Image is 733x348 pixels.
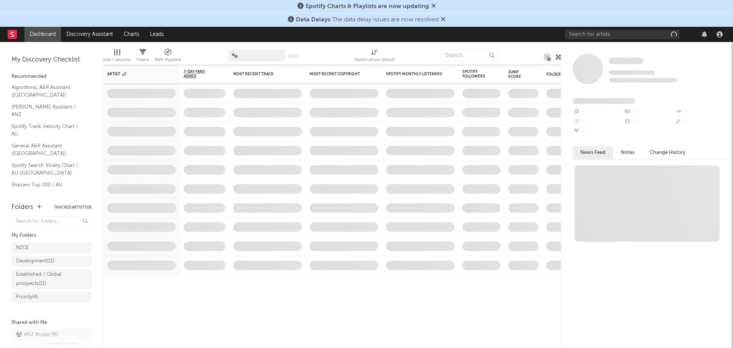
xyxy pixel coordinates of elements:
[354,46,394,68] div: Notifications (Artist)
[155,46,181,68] div: A&R Pipeline
[11,181,84,189] a: Shazam Top 200 / AU
[573,127,623,137] div: --
[441,50,498,61] input: Search...
[16,257,54,266] div: Development ( 11 )
[16,243,29,253] div: NZ ( 3 )
[546,72,604,77] div: Folders
[573,107,623,117] div: --
[288,54,298,58] button: Save
[305,3,429,10] span: Spotify Charts & Playlists are now updating
[16,293,38,302] div: Priority ( 4 )
[609,70,655,75] span: Tracking Since: [DATE]
[296,17,439,23] span: : The data delay issues are now resolved
[609,57,643,65] a: Some Artist
[623,117,674,127] div: --
[675,117,725,127] div: --
[16,330,59,340] div: ANZ Roster ( 36 )
[11,103,84,118] a: [PERSON_NAME] Assistant / ANZ
[609,78,677,83] span: 0 fans last week
[386,72,443,76] div: Spotify Monthly Listeners
[145,27,169,42] a: Leads
[573,117,623,127] div: --
[16,270,70,288] div: Established / Global prospects ( 11 )
[118,27,145,42] a: Charts
[11,161,84,177] a: Spotify Search Virality Chart / AU-[GEOGRAPHIC_DATA]
[565,30,680,39] input: Search for artists
[441,17,446,23] span: Dismiss
[11,318,92,327] div: Shared with Me
[508,70,527,79] div: Jump Score
[11,291,92,303] a: Priority(4)
[623,107,674,117] div: --
[11,231,92,240] div: My Folders
[54,206,92,209] button: Tracked Artists(0)
[11,83,84,99] a: Algorithmic A&R Assistant ([GEOGRAPHIC_DATA])
[184,70,214,79] span: 7-Day Fans Added
[11,216,92,227] input: Search for folders...
[233,72,291,76] div: Most Recent Track
[310,72,367,76] div: Most Recent Copyright
[11,122,84,138] a: Spotify Track Velocity Chart / AU
[675,107,725,117] div: --
[107,72,165,76] div: Artist
[462,70,489,79] div: Spotify Followers
[103,55,131,65] div: Edit Columns
[61,27,118,42] a: Discovery Assistant
[103,46,131,68] div: Edit Columns
[642,146,693,159] button: Change History
[11,269,92,290] a: Established / Global prospects(11)
[431,3,436,10] span: Dismiss
[11,203,33,212] div: Folders
[613,146,642,159] button: Notes
[609,58,643,64] span: Some Artist
[296,17,330,23] span: Data Delays
[137,55,149,65] div: Filters
[11,72,92,81] div: Recommended
[573,98,635,104] span: Fans Added by Platform
[11,55,92,65] div: My Discovery Checklist
[11,242,92,254] a: NZ(3)
[24,27,61,42] a: Dashboard
[354,55,394,65] div: Notifications (Artist)
[155,55,181,65] div: A&R Pipeline
[573,146,613,159] button: News Feed
[11,142,84,157] a: General A&R Assistant ([GEOGRAPHIC_DATA])
[137,46,149,68] div: Filters
[11,256,92,267] a: Development(11)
